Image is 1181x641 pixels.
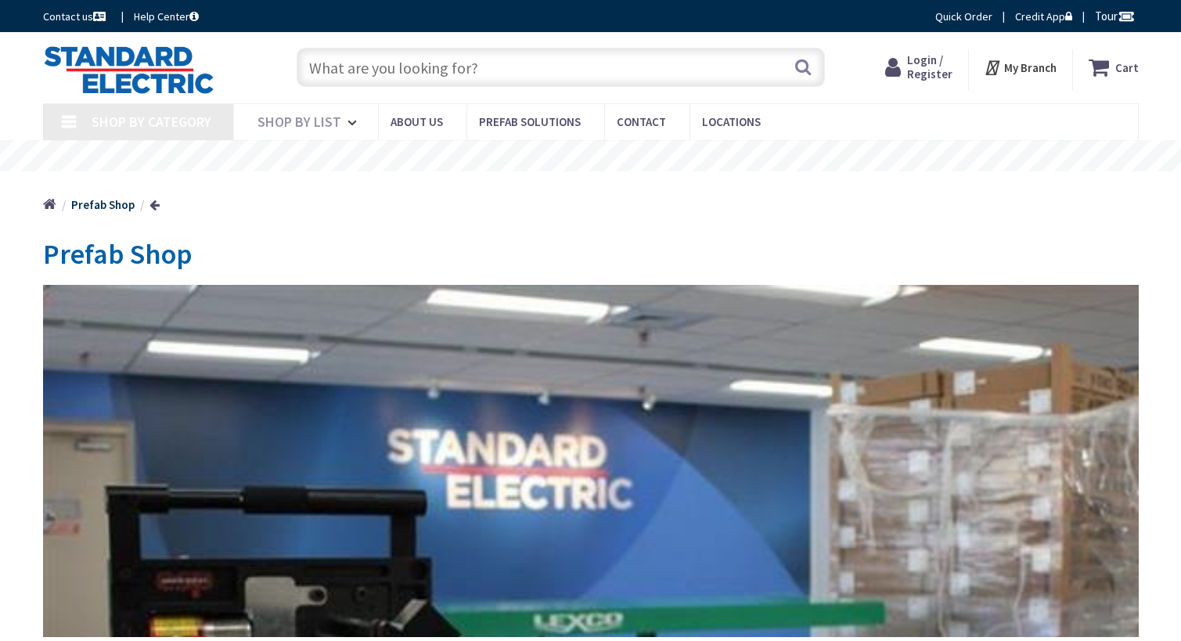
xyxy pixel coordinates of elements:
span: Login / Register [907,52,952,81]
span: Shop By List [257,113,341,131]
span: Shop By Category [92,113,211,131]
a: Login / Register [885,53,952,81]
span: Prefab Solutions [479,114,581,129]
strong: Cart [1115,53,1139,81]
a: Quick Order [935,9,992,24]
strong: My Branch [1004,60,1057,75]
a: Contact us [43,9,109,24]
span: Locations [702,114,761,129]
a: Credit App [1015,9,1072,24]
span: Contact [617,114,666,129]
rs-layer: [MEDICAL_DATA]: Our Commitment to Our Employees and Customers [344,149,872,166]
div: My Branch [984,53,1057,81]
span: Prefab Shop [43,236,193,272]
span: About Us [391,114,443,129]
strong: Prefab Shop [71,197,135,212]
a: Cart [1089,53,1139,81]
span: Tour [1095,9,1135,23]
img: Standard Electric [43,45,214,94]
input: What are you looking for? [297,48,825,87]
a: Help Center [134,9,199,24]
